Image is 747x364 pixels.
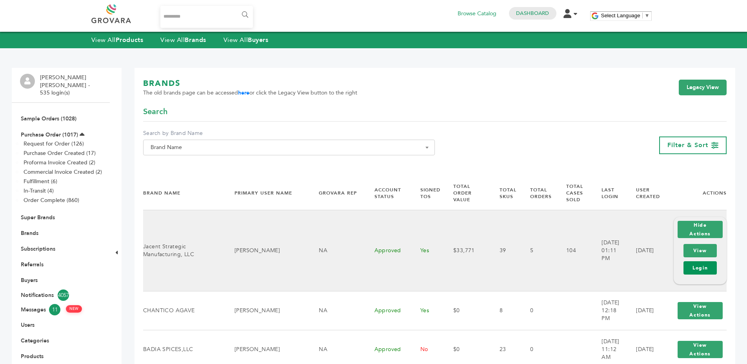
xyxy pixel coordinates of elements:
[143,291,225,330] td: CHANTICO AGAVE
[365,291,411,330] td: Approved
[667,141,708,149] span: Filter & Sort
[91,36,144,44] a: View AllProducts
[443,177,490,210] th: Total Order Value
[143,210,225,291] td: Jacent Strategic Manufacturing, LLC
[592,210,626,291] td: [DATE] 01:11 PM
[683,244,717,257] a: View
[679,80,727,95] a: Legacy View
[309,291,364,330] td: NA
[24,168,102,176] a: Commercial Invoice Created (2)
[490,177,520,210] th: Total SKUs
[601,13,640,18] span: Select Language
[520,291,556,330] td: 0
[21,131,78,138] a: Purchase Order (1017)
[443,210,490,291] td: $33,771
[24,197,79,204] a: Order Complete (860)
[411,210,443,291] td: Yes
[601,13,650,18] a: Select Language​
[143,78,357,89] h1: BRANDS
[225,291,309,330] td: [PERSON_NAME]
[143,140,435,155] span: Brand Name
[626,291,664,330] td: [DATE]
[224,36,269,44] a: View AllBuyers
[21,277,38,284] a: Buyers
[143,177,225,210] th: Brand Name
[21,245,55,253] a: Subscriptions
[116,36,143,44] strong: Products
[248,36,268,44] strong: Buyers
[365,177,411,210] th: Account Status
[21,229,38,237] a: Brands
[225,210,309,291] td: [PERSON_NAME]
[520,177,556,210] th: Total Orders
[678,302,723,319] button: View Actions
[458,9,496,18] a: Browse Catalog
[21,353,44,360] a: Products
[309,210,364,291] td: NA
[160,36,206,44] a: View AllBrands
[24,178,57,185] a: Fulfillment (6)
[626,210,664,291] td: [DATE]
[683,261,717,275] a: Login
[678,221,723,238] button: Hide Actions
[664,177,727,210] th: Actions
[20,74,35,89] img: profile.png
[411,177,443,210] th: Signed TOS
[238,89,249,96] a: here
[490,291,520,330] td: 8
[642,13,643,18] span: ​
[24,140,84,147] a: Request for Order (126)
[490,210,520,291] td: 39
[365,210,411,291] td: Approved
[645,13,650,18] span: ▼
[24,159,95,166] a: Proforma Invoice Created (2)
[309,177,364,210] th: Grovara Rep
[143,89,357,97] span: The old brands page can be accessed or click the Legacy View button to the right
[520,210,556,291] td: 5
[24,187,54,195] a: In-Transit (4)
[516,10,549,17] a: Dashboard
[21,289,101,301] a: Notifications4057
[556,210,592,291] td: 104
[40,74,108,97] li: [PERSON_NAME] [PERSON_NAME] - 535 login(s)
[21,115,76,122] a: Sample Orders (1028)
[66,305,82,313] span: NEW
[443,291,490,330] td: $0
[592,177,626,210] th: Last Login
[678,341,723,358] button: View Actions
[21,304,101,315] a: Messages11 NEW
[185,36,206,44] strong: Brands
[143,129,435,137] label: Search by Brand Name
[160,6,253,28] input: Search...
[147,142,431,153] span: Brand Name
[225,177,309,210] th: Primary User Name
[143,106,167,117] span: Search
[592,291,626,330] td: [DATE] 12:18 PM
[411,291,443,330] td: Yes
[556,177,592,210] th: Total Cases Sold
[49,304,60,315] span: 11
[21,214,55,221] a: Super Brands
[21,261,44,268] a: Referrals
[21,337,49,344] a: Categories
[58,289,69,301] span: 4057
[24,149,96,157] a: Purchase Order Created (17)
[626,177,664,210] th: User Created
[21,321,35,329] a: Users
